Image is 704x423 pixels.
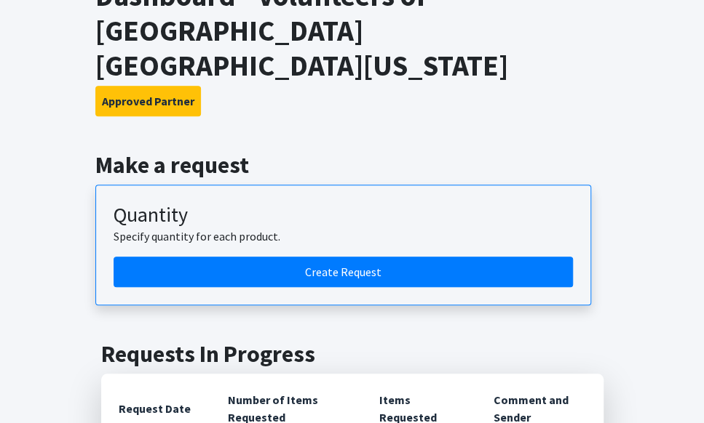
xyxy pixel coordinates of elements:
[114,227,573,245] p: Specify quantity for each product.
[101,340,604,368] h2: Requests In Progress
[95,86,201,116] button: Approved Partner
[114,203,573,227] h3: Quantity
[95,151,609,179] h2: Make a request
[114,257,573,287] a: Create a request by quantity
